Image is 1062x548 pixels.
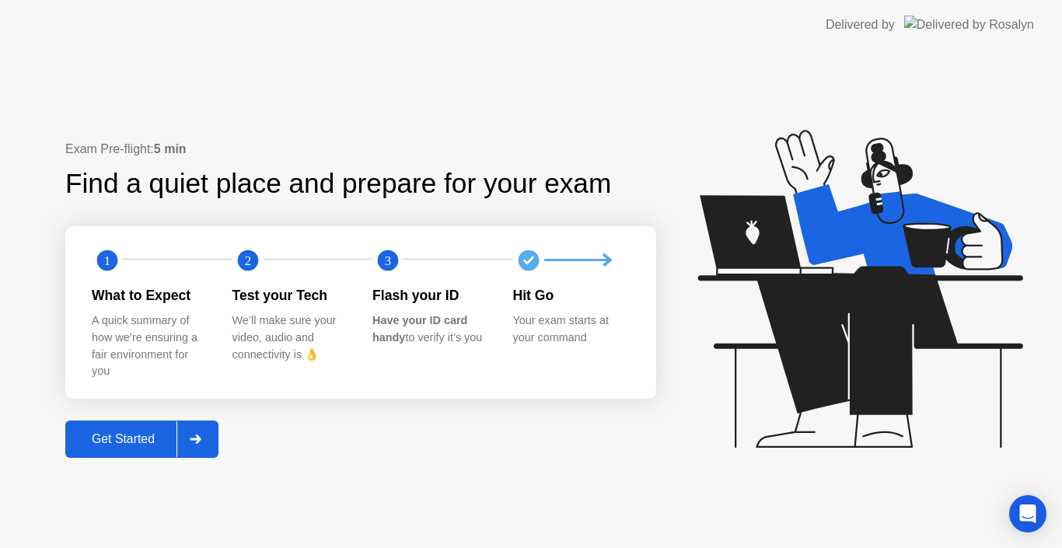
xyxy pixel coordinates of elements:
button: Get Started [65,421,218,458]
div: Hit Go [513,285,629,305]
div: We’ll make sure your video, audio and connectivity is 👌 [232,312,348,363]
b: 5 min [154,142,187,155]
div: Your exam starts at your command [513,312,629,346]
div: Delivered by [826,16,895,34]
text: 1 [104,253,110,268]
div: A quick summary of how we’re ensuring a fair environment for you [92,312,208,379]
div: Find a quiet place and prepare for your exam [65,163,613,204]
div: Open Intercom Messenger [1009,495,1046,532]
div: Get Started [70,432,176,446]
img: Delivered by Rosalyn [904,16,1034,33]
div: Exam Pre-flight: [65,140,656,159]
div: What to Expect [92,285,208,305]
b: Have your ID card handy [372,314,467,344]
div: Flash your ID [372,285,488,305]
div: Test your Tech [232,285,348,305]
div: to verify it’s you [372,312,488,346]
text: 3 [385,253,391,268]
text: 2 [244,253,250,268]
